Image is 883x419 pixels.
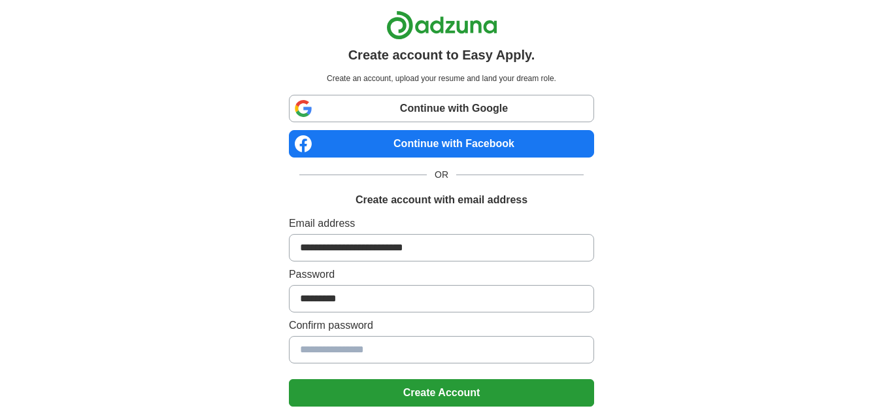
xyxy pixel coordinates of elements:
label: Password [289,267,594,282]
a: Continue with Facebook [289,130,594,158]
img: Adzuna logo [386,10,497,40]
label: Confirm password [289,318,594,333]
h1: Create account to Easy Apply. [348,45,535,65]
a: Continue with Google [289,95,594,122]
span: OR [427,168,456,182]
button: Create Account [289,379,594,407]
label: Email address [289,216,594,231]
h1: Create account with email address [356,192,527,208]
p: Create an account, upload your resume and land your dream role. [292,73,591,84]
